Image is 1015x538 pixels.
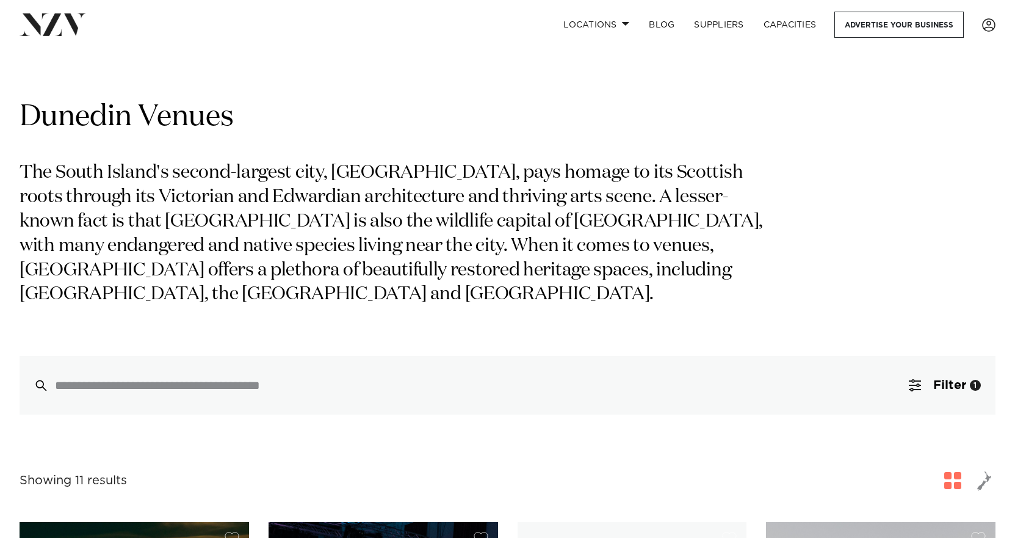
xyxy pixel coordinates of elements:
[20,161,774,307] p: The South Island's second-largest city, [GEOGRAPHIC_DATA], pays homage to its Scottish roots thro...
[754,12,826,38] a: Capacities
[639,12,684,38] a: BLOG
[20,13,86,35] img: nzv-logo.png
[894,356,995,415] button: Filter1
[684,12,753,38] a: SUPPLIERS
[834,12,964,38] a: Advertise your business
[554,12,639,38] a: Locations
[970,380,981,391] div: 1
[20,98,995,137] h1: Dunedin Venues
[933,379,966,391] span: Filter
[20,471,127,490] div: Showing 11 results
